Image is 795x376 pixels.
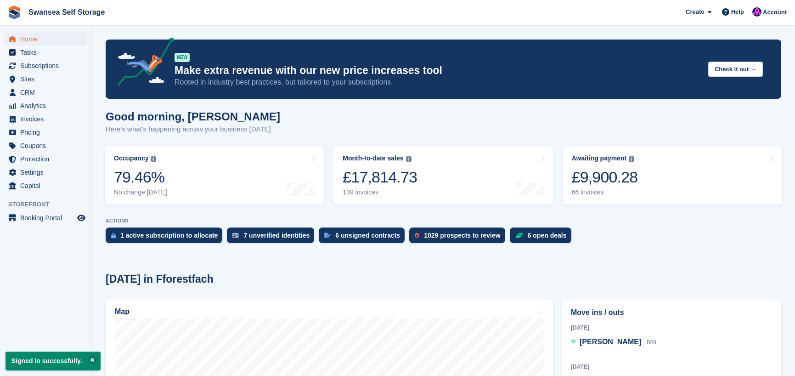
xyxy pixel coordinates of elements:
[335,232,400,239] div: 6 unsigned contracts
[5,86,87,99] a: menu
[5,59,87,72] a: menu
[515,232,523,239] img: deal-1b604bf984904fb50ccaf53a9ad4b4a5d6e5aea283cecdc64d6e3604feb123c2.svg
[510,228,576,248] a: 6 open deals
[20,73,75,85] span: Sites
[106,218,781,224] p: ACTIONS
[572,154,627,162] div: Awaiting payment
[343,168,417,187] div: £17,814.73
[571,336,656,348] a: [PERSON_NAME] B09
[571,363,772,371] div: [DATE]
[20,211,75,224] span: Booking Portal
[6,352,101,370] p: Signed in successfully.
[5,166,87,179] a: menu
[647,339,656,346] span: B09
[20,59,75,72] span: Subscriptions
[343,154,403,162] div: Month-to-date sales
[5,179,87,192] a: menu
[175,64,701,77] p: Make extra revenue with our new price increases tool
[243,232,310,239] div: 7 unverified identities
[20,179,75,192] span: Capital
[114,188,167,196] div: No change [DATE]
[175,77,701,87] p: Rooted in industry best practices, but tailored to your subscriptions.
[105,146,324,205] a: Occupancy 79.46% No change [DATE]
[111,233,116,239] img: active_subscription_to_allocate_icon-d502201f5373d7db506a760aba3b589e785aa758c864c3986d89f69b8ff3...
[686,7,704,17] span: Create
[7,6,21,19] img: stora-icon-8386f47178a22dfd0bd8f6a31ec36ba5ce8667c1dd55bd0f319d3a0aa187defe.svg
[5,139,87,152] a: menu
[415,233,419,238] img: prospect-51fa495bee0391a8d652442698ab0144808aea92771e9ea1ae160a38d050c398.svg
[629,156,634,162] img: icon-info-grey-7440780725fd019a000dd9b08b2336e03edf1995a4989e88bcd33f0948082b44.svg
[151,156,156,162] img: icon-info-grey-7440780725fd019a000dd9b08b2336e03edf1995a4989e88bcd33f0948082b44.svg
[20,46,75,59] span: Tasks
[20,113,75,125] span: Invoices
[114,154,148,162] div: Occupancy
[175,53,190,62] div: NEW
[5,99,87,112] a: menu
[106,110,280,123] h1: Good morning, [PERSON_NAME]
[572,168,638,187] div: £9,900.28
[5,33,87,46] a: menu
[752,7,761,17] img: Donna Davies
[571,307,772,318] h2: Move ins / outs
[409,228,510,248] a: 1029 prospects to review
[106,124,280,135] p: Here's what's happening across your business [DATE]
[5,153,87,165] a: menu
[20,33,75,46] span: Home
[76,212,87,223] a: Preview store
[20,166,75,179] span: Settings
[424,232,501,239] div: 1029 prospects to review
[343,188,417,196] div: 139 invoices
[5,73,87,85] a: menu
[5,126,87,139] a: menu
[563,146,782,205] a: Awaiting payment £9,900.28 66 invoices
[528,232,567,239] div: 6 open deals
[571,324,772,332] div: [DATE]
[580,338,641,346] span: [PERSON_NAME]
[731,7,744,17] span: Help
[110,37,174,90] img: price-adjustments-announcement-icon-8257ccfd72463d97f412b2fc003d46551f7dbcb40ab6d574587a9cd5c0d94...
[20,139,75,152] span: Coupons
[20,86,75,99] span: CRM
[106,273,214,285] h2: [DATE] in Fforestfach
[232,233,239,238] img: verify_identity-adf6edd0f0f0b5bbfe63781bf79b02c33cf7c696d77639b501bdc392416b5a36.svg
[25,5,108,20] a: Swansea Self Storage
[5,211,87,224] a: menu
[319,228,409,248] a: 6 unsigned contracts
[5,113,87,125] a: menu
[114,168,167,187] div: 79.46%
[106,228,227,248] a: 1 active subscription to allocate
[406,156,412,162] img: icon-info-grey-7440780725fd019a000dd9b08b2336e03edf1995a4989e88bcd33f0948082b44.svg
[20,99,75,112] span: Analytics
[763,8,787,17] span: Account
[5,46,87,59] a: menu
[333,146,553,205] a: Month-to-date sales £17,814.73 139 invoices
[20,153,75,165] span: Protection
[708,62,763,77] button: Check it out →
[8,200,91,209] span: Storefront
[115,308,130,316] h2: Map
[572,188,638,196] div: 66 invoices
[324,233,331,238] img: contract_signature_icon-13c848040528278c33f63329250d36e43548de30e8caae1d1a13099fd9432cc5.svg
[20,126,75,139] span: Pricing
[227,228,319,248] a: 7 unverified identities
[120,232,218,239] div: 1 active subscription to allocate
